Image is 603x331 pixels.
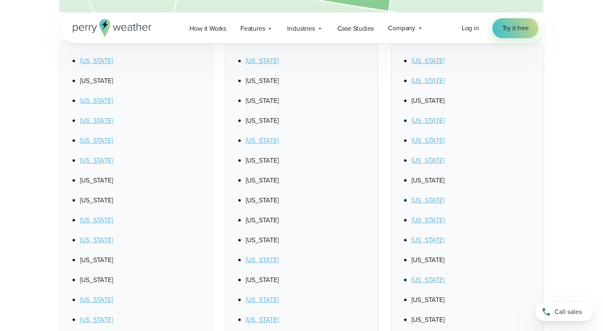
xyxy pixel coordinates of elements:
[240,24,265,34] span: Features
[412,195,445,205] a: [US_STATE]
[388,23,415,33] span: Company
[330,20,381,37] a: Case Studies
[246,66,368,86] li: [US_STATE]
[80,116,113,125] a: [US_STATE]
[80,265,202,285] li: [US_STATE]
[80,96,113,105] a: [US_STATE]
[412,245,533,265] li: [US_STATE]
[246,86,368,106] li: [US_STATE]
[80,136,113,145] a: [US_STATE]
[246,185,368,205] li: [US_STATE]
[555,307,582,317] span: Call sales
[80,215,113,225] a: [US_STATE]
[80,56,113,66] a: [US_STATE]
[246,165,368,185] li: [US_STATE]
[80,165,202,185] li: [US_STATE]
[462,23,479,33] a: Log in
[80,295,113,304] a: [US_STATE]
[80,245,202,265] li: [US_STATE]
[246,255,279,265] a: [US_STATE]
[412,116,445,125] a: [US_STATE]
[182,20,233,37] a: How it Works
[412,275,445,285] a: [US_STATE]
[412,56,445,66] a: [US_STATE]
[246,265,368,285] li: [US_STATE]
[492,18,539,38] a: Try it free
[80,235,113,245] a: [US_STATE]
[246,146,368,165] li: [US_STATE]
[189,24,226,34] span: How it Works
[412,305,533,325] li: [US_STATE]
[246,315,279,324] a: [US_STATE]
[246,106,368,126] li: [US_STATE]
[80,156,113,165] a: [US_STATE]
[246,56,279,66] a: [US_STATE]
[80,185,202,205] li: [US_STATE]
[412,165,533,185] li: [US_STATE]
[502,23,529,33] span: Try it free
[246,136,279,145] a: [US_STATE]
[535,303,593,321] a: Call sales
[337,24,374,34] span: Case Studies
[246,295,279,304] a: [US_STATE]
[412,136,445,145] a: [US_STATE]
[246,225,368,245] li: [US_STATE]
[412,285,533,305] li: [US_STATE]
[80,66,202,86] li: [US_STATE]
[412,156,445,165] a: [US_STATE]
[412,235,445,245] a: [US_STATE]
[246,205,368,225] li: [US_STATE]
[80,315,113,324] a: [US_STATE]
[412,76,445,85] a: [US_STATE]
[287,24,315,34] span: Industries
[412,86,533,106] li: [US_STATE]
[412,215,445,225] a: [US_STATE]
